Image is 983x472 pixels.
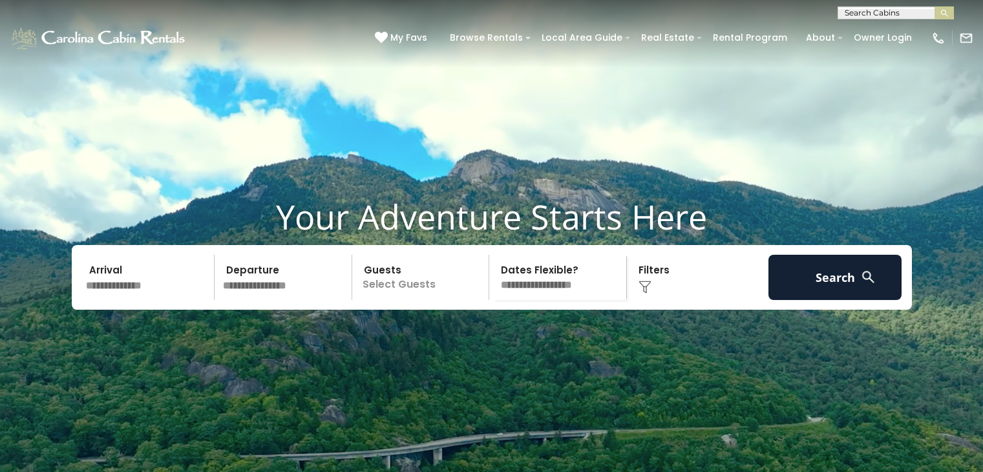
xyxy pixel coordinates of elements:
[356,255,489,300] p: Select Guests
[10,197,973,237] h1: Your Adventure Starts Here
[535,28,629,48] a: Local Area Guide
[860,269,876,285] img: search-regular-white.png
[443,28,529,48] a: Browse Rentals
[799,28,841,48] a: About
[390,31,427,45] span: My Favs
[847,28,918,48] a: Owner Login
[706,28,794,48] a: Rental Program
[768,255,902,300] button: Search
[375,31,430,45] a: My Favs
[959,31,973,45] img: mail-regular-white.png
[635,28,701,48] a: Real Estate
[639,281,651,294] img: filter--v1.png
[10,25,189,51] img: White-1-1-2.png
[931,31,946,45] img: phone-regular-white.png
